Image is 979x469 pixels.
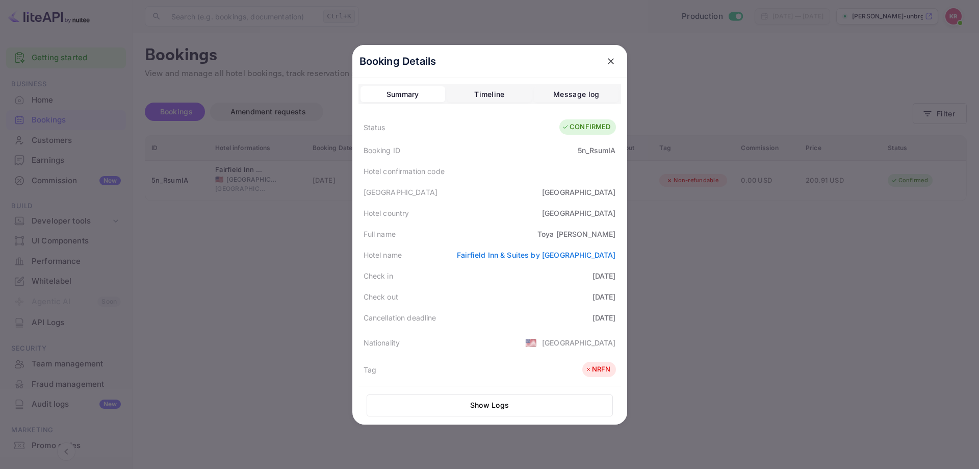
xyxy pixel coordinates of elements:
[364,229,396,239] div: Full name
[534,86,619,103] button: Message log
[602,52,620,70] button: close
[474,88,504,101] div: Timeline
[578,145,615,156] div: 5n_RsumIA
[364,312,436,323] div: Cancellation deadline
[364,364,376,375] div: Tag
[364,166,445,177] div: Hotel confirmation code
[367,394,613,416] button: Show Logs
[447,86,532,103] button: Timeline
[364,291,398,302] div: Check out
[592,312,616,323] div: [DATE]
[562,122,610,132] div: CONFIRMED
[553,88,599,101] div: Message log
[364,270,393,281] div: Check in
[364,187,438,198] div: [GEOGRAPHIC_DATA]
[364,208,409,218] div: Hotel country
[537,229,616,239] div: Toya [PERSON_NAME]
[525,333,537,352] span: United States
[364,145,401,156] div: Booking ID
[364,250,402,260] div: Hotel name
[542,208,616,218] div: [GEOGRAPHIC_DATA]
[457,251,615,259] a: Fairfield Inn & Suites by [GEOGRAPHIC_DATA]
[542,187,616,198] div: [GEOGRAPHIC_DATA]
[387,88,419,101] div: Summary
[542,337,616,348] div: [GEOGRAPHIC_DATA]
[364,122,385,133] div: Status
[585,364,611,375] div: NRFN
[360,86,445,103] button: Summary
[592,270,616,281] div: [DATE]
[359,54,436,69] p: Booking Details
[364,337,400,348] div: Nationality
[592,291,616,302] div: [DATE]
